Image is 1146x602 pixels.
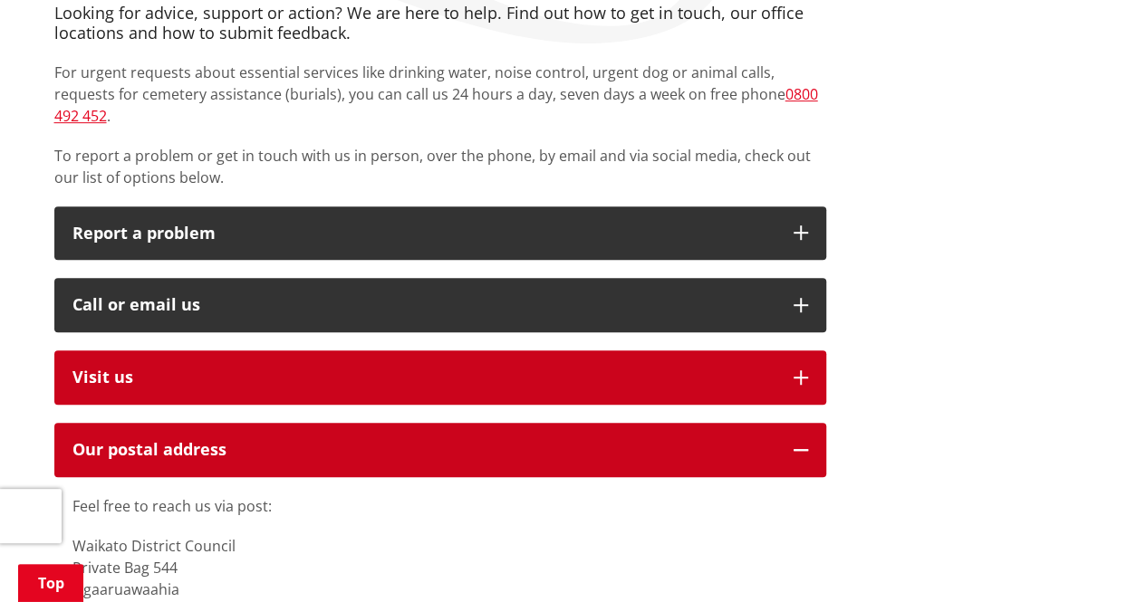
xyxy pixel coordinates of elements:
[54,4,826,43] h4: Looking for advice, support or action? We are here to help. Find out how to get in touch, our off...
[1063,526,1128,591] iframe: Messenger Launcher
[54,206,826,261] button: Report a problem
[54,423,826,477] button: Our postal address
[54,278,826,332] button: Call or email us
[54,62,826,127] p: For urgent requests about essential services like drinking water, noise control, urgent dog or an...
[72,296,775,314] div: Call or email us
[72,368,775,387] p: Visit us
[54,84,818,126] a: 0800 492 452
[72,495,808,517] p: Feel free to reach us via post:
[18,564,83,602] a: Top
[54,145,826,188] p: To report a problem or get in touch with us in person, over the phone, by email and via social me...
[72,441,775,459] h2: Our postal address
[54,350,826,405] button: Visit us
[72,225,775,243] p: Report a problem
